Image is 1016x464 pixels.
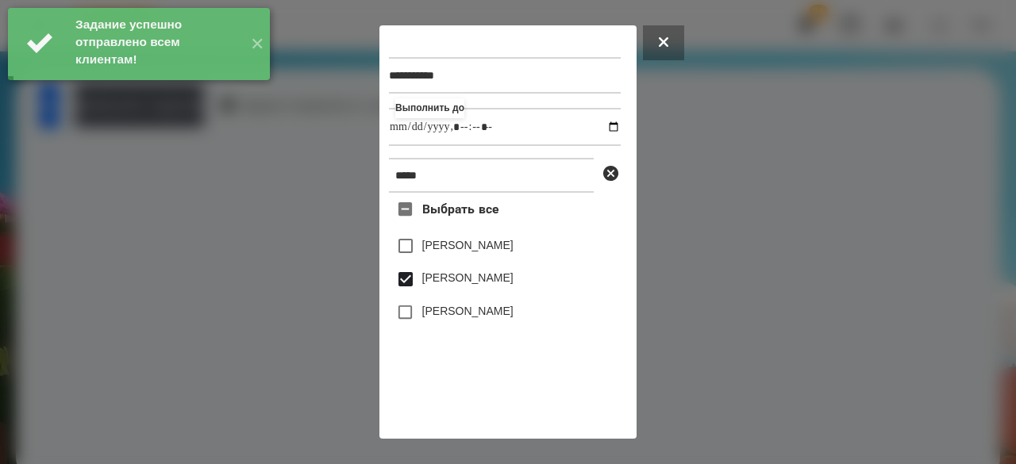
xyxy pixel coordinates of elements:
[422,237,514,253] label: [PERSON_NAME]
[422,270,514,286] label: [PERSON_NAME]
[422,303,514,319] label: [PERSON_NAME]
[422,200,499,219] span: Выбрать все
[75,16,238,68] div: Задание успешно отправлено всем клиентам!
[395,98,464,118] label: Выполнить до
